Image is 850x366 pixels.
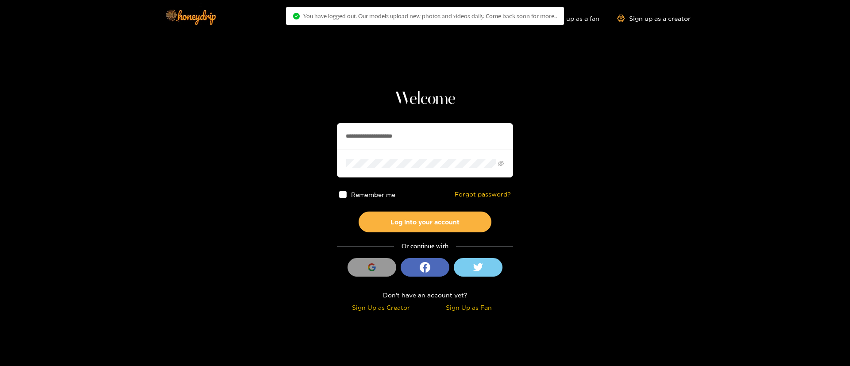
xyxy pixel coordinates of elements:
div: Sign Up as Creator [339,302,423,312]
span: Remember me [351,191,395,198]
a: Sign up as a creator [617,15,691,22]
span: You have logged out. Our models upload new photos and videos daily. Come back soon for more.. [303,12,557,19]
span: check-circle [293,13,300,19]
a: Forgot password? [455,191,511,198]
div: Sign Up as Fan [427,302,511,312]
a: Sign up as a fan [539,15,599,22]
div: Or continue with [337,241,513,251]
button: Log into your account [359,212,491,232]
h1: Welcome [337,89,513,110]
div: Don't have an account yet? [337,290,513,300]
span: eye-invisible [498,161,504,166]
